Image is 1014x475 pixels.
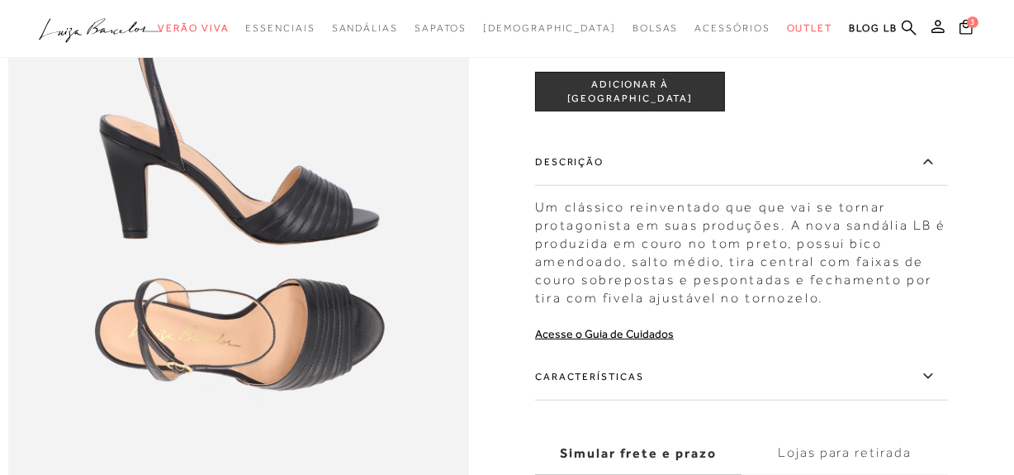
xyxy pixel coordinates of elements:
[332,22,398,34] span: Sandálias
[967,17,978,28] span: 3
[633,13,679,44] a: noSubCategoriesText
[332,13,398,44] a: noSubCategoriesText
[849,22,897,34] span: BLOG LB
[535,353,948,401] label: Características
[535,72,725,112] button: ADICIONAR À [GEOGRAPHIC_DATA]
[955,18,978,40] button: 3
[415,22,467,34] span: Sapatos
[158,13,229,44] a: noSubCategoriesText
[787,22,833,34] span: Outlet
[633,22,679,34] span: Bolsas
[695,13,770,44] a: noSubCategoriesText
[849,13,897,44] a: BLOG LB
[535,138,948,186] label: Descrição
[245,13,315,44] a: noSubCategoriesText
[483,13,616,44] a: noSubCategoriesText
[535,190,948,307] div: Um clássico reinventado que que vai se tornar protagonista em suas produções. A nova sandália LB ...
[695,22,770,34] span: Acessórios
[158,22,229,34] span: Verão Viva
[536,78,724,107] span: ADICIONAR À [GEOGRAPHIC_DATA]
[245,22,315,34] span: Essenciais
[415,13,467,44] a: noSubCategoriesText
[535,327,674,340] a: Acesse o Guia de Cuidados
[483,22,616,34] span: [DEMOGRAPHIC_DATA]
[787,13,833,44] a: noSubCategoriesText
